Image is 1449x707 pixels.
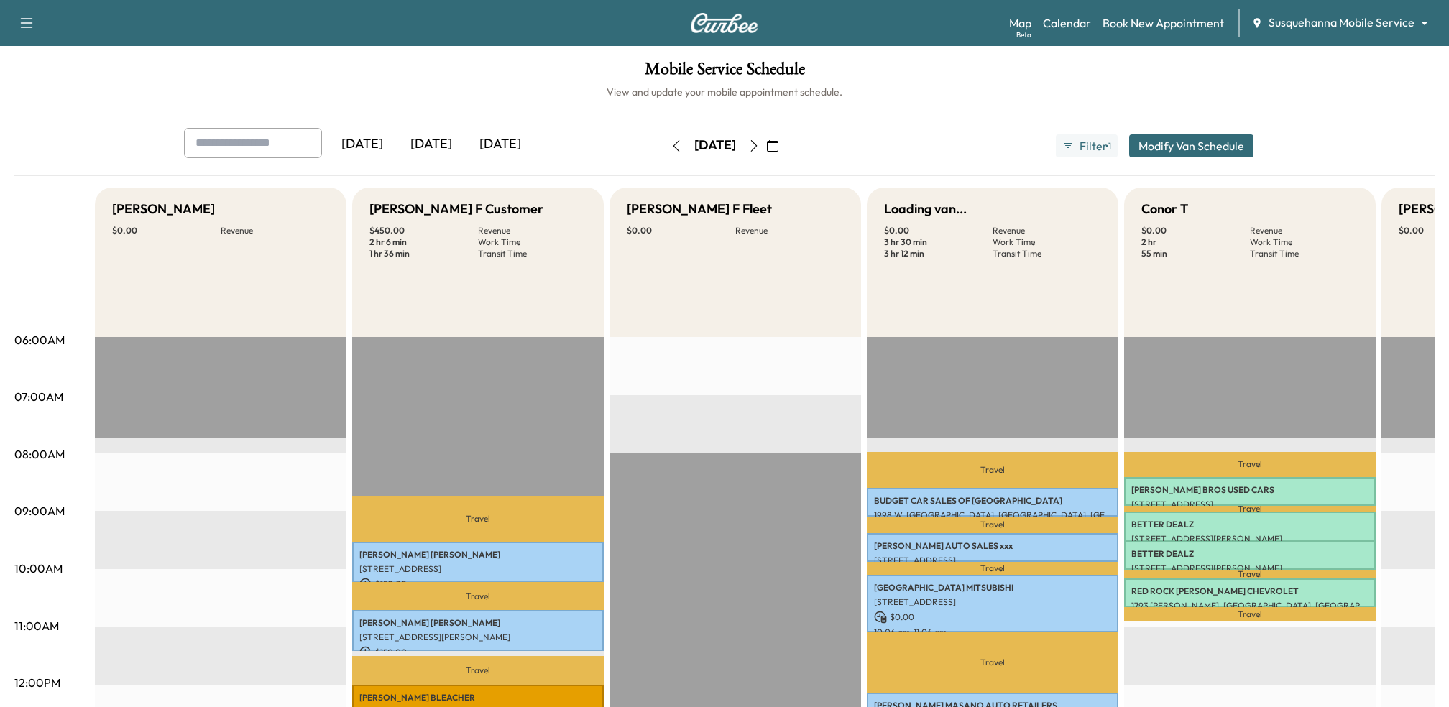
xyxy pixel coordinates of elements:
p: Work Time [993,236,1101,248]
p: Work Time [1250,236,1358,248]
h5: Loading van... [884,199,967,219]
p: [STREET_ADDRESS][PERSON_NAME] [1131,563,1368,574]
p: 1 hr 36 min [369,248,478,259]
p: [PERSON_NAME] [PERSON_NAME] [359,617,597,629]
span: ● [1105,142,1108,149]
p: Revenue [1250,225,1358,236]
p: $ 0.00 [1141,225,1250,236]
span: Susquehanna Mobile Service [1269,14,1414,31]
p: [PERSON_NAME] BROS USED CARS [1131,484,1368,496]
p: $ 450.00 [369,225,478,236]
p: [PERSON_NAME] AUTO SALES xxx [874,540,1111,552]
p: 1793 [PERSON_NAME], [GEOGRAPHIC_DATA], [GEOGRAPHIC_DATA], [GEOGRAPHIC_DATA] [1131,600,1368,611]
p: Travel [352,582,604,610]
p: [STREET_ADDRESS] [1131,499,1368,510]
p: [STREET_ADDRESS][PERSON_NAME] [1131,533,1368,545]
p: Travel [867,517,1118,533]
p: Travel [1124,506,1376,512]
p: 08:00AM [14,445,65,463]
p: [STREET_ADDRESS] [874,555,1111,566]
p: $ 0.00 [874,611,1111,624]
button: Filter●1 [1056,134,1118,157]
h1: Mobile Service Schedule [14,60,1435,85]
div: [DATE] [466,128,535,161]
h5: [PERSON_NAME] [112,199,215,219]
p: Revenue [478,225,586,236]
p: 2 hr 6 min [369,236,478,248]
p: [STREET_ADDRESS] [874,596,1111,608]
h5: [PERSON_NAME] F Customer [369,199,543,219]
p: $ 0.00 [627,225,735,236]
p: Travel [867,562,1118,574]
div: [DATE] [694,137,736,154]
p: [PERSON_NAME] BLEACHER [359,692,597,703]
p: Transit Time [1250,248,1358,259]
p: Travel [867,452,1118,488]
p: Travel [352,656,604,685]
p: [STREET_ADDRESS][PERSON_NAME] [359,632,597,643]
a: MapBeta [1009,14,1031,32]
p: BETTER DEALZ [1131,519,1368,530]
p: 10:06 am - 11:06 am [874,627,1111,638]
p: RED ROCK [PERSON_NAME] CHEVROLET [1131,586,1368,597]
div: [DATE] [328,128,397,161]
img: Curbee Logo [690,13,759,33]
p: 1998 W. [GEOGRAPHIC_DATA], [GEOGRAPHIC_DATA], [GEOGRAPHIC_DATA], [GEOGRAPHIC_DATA] [874,509,1111,521]
p: 06:00AM [14,331,65,348]
p: Transit Time [478,248,586,259]
p: Travel [1124,570,1376,578]
h5: Conor T [1141,199,1188,219]
p: BUDGET CAR SALES OF [GEOGRAPHIC_DATA] [874,495,1111,507]
p: $ 150.00 [359,578,597,591]
p: $ 150.00 [359,646,597,659]
span: Filter [1080,137,1105,154]
p: [GEOGRAPHIC_DATA] MITSUBISHI [874,582,1111,593]
div: [DATE] [397,128,466,161]
p: 2 hr [1141,236,1250,248]
p: 11:00AM [14,617,59,634]
p: 3 hr 12 min [884,248,993,259]
p: 3 hr 30 min [884,236,993,248]
p: $ 0.00 [884,225,993,236]
div: Beta [1016,29,1031,40]
p: Revenue [221,225,329,236]
span: 1 [1108,140,1111,152]
p: 09:00AM [14,502,65,519]
p: Work Time [478,236,586,248]
button: Modify Van Schedule [1129,134,1253,157]
p: [PERSON_NAME] [PERSON_NAME] [359,549,597,560]
p: 10:00AM [14,560,63,577]
p: Revenue [993,225,1101,236]
p: Transit Time [993,248,1101,259]
p: Travel [867,632,1118,692]
p: Revenue [735,225,844,236]
p: Travel [1124,607,1376,621]
p: 07:00AM [14,388,63,405]
p: $ 0.00 [112,225,221,236]
p: [STREET_ADDRESS] [359,563,597,575]
h5: [PERSON_NAME] F Fleet [627,199,772,219]
h6: View and update your mobile appointment schedule. [14,85,1435,99]
p: BETTER DEALZ [1131,548,1368,560]
a: Book New Appointment [1103,14,1224,32]
p: 12:00PM [14,674,60,691]
p: 55 min [1141,248,1250,259]
p: Travel [1124,452,1376,477]
p: Travel [352,496,604,542]
a: Calendar [1043,14,1091,32]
